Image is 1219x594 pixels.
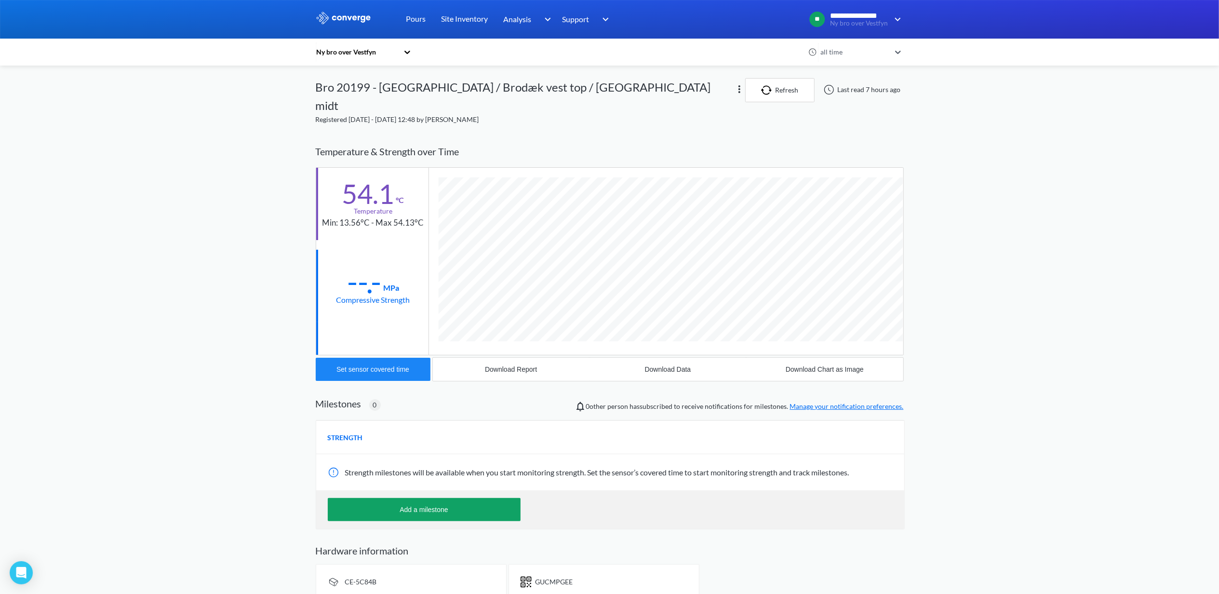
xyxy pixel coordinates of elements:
[831,20,888,27] span: Ny bro over Vestfyn
[645,365,691,373] div: Download Data
[336,365,409,373] div: Set sensor covered time
[790,402,904,410] a: Manage your notification preferences.
[596,13,612,25] img: downArrow.svg
[746,358,903,381] button: Download Chart as Image
[818,84,904,95] div: Last read 7 hours ago
[316,545,904,556] h2: Hardware information
[589,358,746,381] button: Download Data
[316,398,362,409] h2: Milestones
[354,206,392,216] div: Temperature
[316,47,399,57] div: Ny bro over Vestfyn
[316,115,479,123] span: Registered [DATE] - [DATE] 12:48 by [PERSON_NAME]
[328,432,363,443] span: STRENGTH
[322,216,424,229] div: Min: 13.56°C - Max 54.13°C
[745,78,815,102] button: Refresh
[536,578,573,586] span: GUCMPGEE
[888,13,904,25] img: downArrow.svg
[786,365,864,373] div: Download Chart as Image
[586,402,606,410] span: 0 other
[563,13,589,25] span: Support
[521,576,532,588] img: icon-short-text.svg
[373,400,377,410] span: 0
[504,13,532,25] span: Analysis
[761,85,776,95] img: icon-refresh.svg
[586,401,904,412] span: person has subscribed to receive notifications for milestones.
[818,47,890,57] div: all time
[10,561,33,584] div: Open Intercom Messenger
[316,358,430,381] button: Set sensor covered time
[345,578,377,586] span: CE-5C84B
[316,78,734,114] div: Bro 20199 - [GEOGRAPHIC_DATA] / Brodæk vest top / [GEOGRAPHIC_DATA] midt
[575,401,586,412] img: notifications-icon.svg
[316,136,904,167] div: Temperature & Strength over Time
[342,182,394,206] div: 54.1
[734,83,745,95] img: more.svg
[316,12,372,24] img: logo_ewhite.svg
[808,48,817,56] img: icon-clock.svg
[433,358,589,381] button: Download Report
[328,576,339,588] img: signal-icon.svg
[336,294,410,306] div: Compressive Strength
[328,498,521,521] button: Add a milestone
[347,270,381,294] div: --.-
[345,468,849,477] span: Strength milestones will be available when you start monitoring strength. Set the sensor’s covere...
[485,365,537,373] div: Download Report
[538,13,553,25] img: downArrow.svg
